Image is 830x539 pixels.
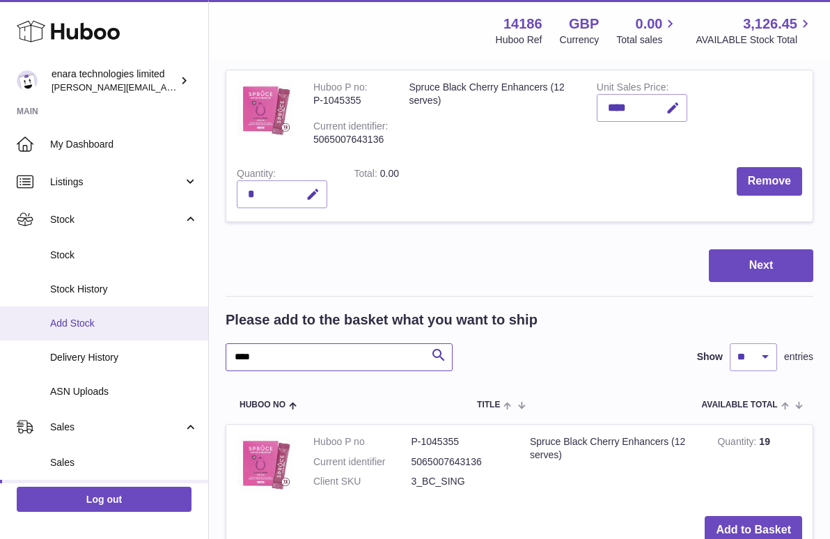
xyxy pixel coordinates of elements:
[313,133,388,146] div: 5065007643136
[237,168,276,182] label: Quantity
[412,435,510,448] dd: P-1045355
[636,15,663,33] span: 0.00
[503,15,542,33] strong: 14186
[50,385,198,398] span: ASN Uploads
[50,317,198,330] span: Add Stock
[717,436,759,451] strong: Quantity
[597,81,668,96] label: Unit Sales Price
[50,421,183,434] span: Sales
[616,15,678,47] a: 0.00 Total sales
[17,487,191,512] a: Log out
[50,283,198,296] span: Stock History
[50,351,198,364] span: Delivery History
[50,249,198,262] span: Stock
[560,33,600,47] div: Currency
[237,81,292,136] img: Spruce Black Cherry Enhancers (12 serves)
[569,15,599,33] strong: GBP
[226,311,538,329] h2: Please add to the basket what you want to ship
[354,168,379,182] label: Total
[237,435,292,491] img: Spruce Black Cherry Enhancers (12 serves)
[313,475,412,488] dt: Client SKU
[702,400,778,409] span: AVAILABLE Total
[313,120,388,135] div: Current identifier
[52,68,177,94] div: enara technologies limited
[50,456,198,469] span: Sales
[519,425,707,506] td: Spruce Black Cherry Enhancers (12 serves)
[616,33,678,47] span: Total sales
[709,249,813,282] button: Next
[477,400,500,409] span: Title
[412,455,510,469] dd: 5065007643136
[50,138,198,151] span: My Dashboard
[240,400,285,409] span: Huboo no
[743,15,797,33] span: 3,126.45
[17,70,38,91] img: Dee@enara.co
[696,15,813,47] a: 3,126.45 AVAILABLE Stock Total
[380,168,399,179] span: 0.00
[398,70,586,157] td: Spruce Black Cherry Enhancers (12 serves)
[696,33,813,47] span: AVAILABLE Stock Total
[313,81,368,96] div: Huboo P no
[697,350,723,364] label: Show
[313,455,412,469] dt: Current identifier
[412,475,510,488] dd: 3_BC_SING
[50,175,183,189] span: Listings
[784,350,813,364] span: entries
[737,167,802,196] button: Remove
[707,425,813,506] td: 19
[52,81,279,93] span: [PERSON_NAME][EMAIL_ADDRESS][DOMAIN_NAME]
[50,213,183,226] span: Stock
[313,94,388,107] div: P-1045355
[313,435,412,448] dt: Huboo P no
[496,33,542,47] div: Huboo Ref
